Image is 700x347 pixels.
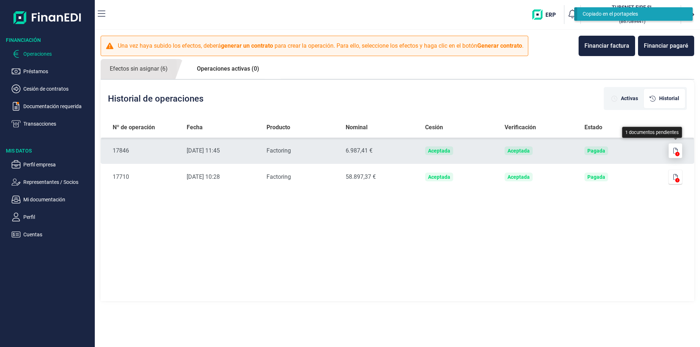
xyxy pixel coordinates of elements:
[23,160,92,169] p: Perfil empresa
[23,119,92,128] p: Transacciones
[644,89,685,108] div: [object Object]
[507,148,530,154] div: Aceptada
[587,174,605,180] div: Pagada
[267,146,334,155] div: Factoring
[598,4,666,11] h3: TUBSNET FIRE SL
[101,59,177,79] a: Efectos sin asignar (6)
[221,42,273,49] b: generar un contrato
[622,127,682,138] div: 1 documentos pendientes
[23,50,92,58] p: Operaciones
[113,123,155,132] span: Nº de operación
[346,173,413,181] div: 58.897,37 €
[12,213,92,221] button: Perfil
[12,84,92,93] button: Cesión de contratos
[23,102,92,111] p: Documentación requerida
[428,148,450,154] div: Aceptada
[638,36,694,56] button: Financiar pagaré
[187,173,220,180] time: [DATE] 10:28
[346,123,367,132] span: Nominal
[23,84,92,93] p: Cesión de contratos
[477,42,522,49] b: Generar contrato
[644,42,688,50] div: Financiar pagaré
[12,67,92,76] button: Préstamos
[23,67,92,76] p: Préstamos
[108,94,203,104] h2: Historial de operaciones
[23,213,92,221] p: Perfil
[659,95,679,102] span: Historial
[23,178,92,186] p: Representantes / Socios
[267,173,334,181] div: Factoring
[113,146,175,155] div: 17846
[346,146,413,155] div: 6.987,41 €
[187,123,203,132] span: Fecha
[12,178,92,186] button: Representantes / Socios
[583,10,682,18] div: Copiado en el portapeles
[584,42,629,50] div: Financiar factura
[425,123,443,132] span: Cesión
[12,230,92,239] button: Cuentas
[12,50,92,58] button: Operaciones
[13,6,82,29] img: Logo de aplicación
[12,195,92,204] button: Mi documentación
[584,123,602,132] span: Estado
[188,59,268,79] a: Operaciones activas (0)
[23,195,92,204] p: Mi documentación
[621,95,638,102] span: Activas
[507,174,530,180] div: Aceptada
[428,174,450,180] div: Aceptada
[579,36,635,56] button: Financiar factura
[12,160,92,169] button: Perfil empresa
[187,147,220,154] time: [DATE] 11:45
[118,42,524,50] p: Una vez haya subido los efectos, deberá para crear la operación. Para ello, seleccione los efecto...
[505,123,536,132] span: Verificación
[12,102,92,111] button: Documentación requerida
[587,148,605,154] div: Pagada
[267,123,290,132] span: Producto
[532,9,561,20] img: erp
[606,89,644,108] div: [object Object]
[23,230,92,239] p: Cuentas
[584,4,678,25] button: TUTUBSNET FIRE SL[PERSON_NAME] Garrido Campins(B67089441)
[113,173,175,181] div: 17710
[12,119,92,128] button: Transacciones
